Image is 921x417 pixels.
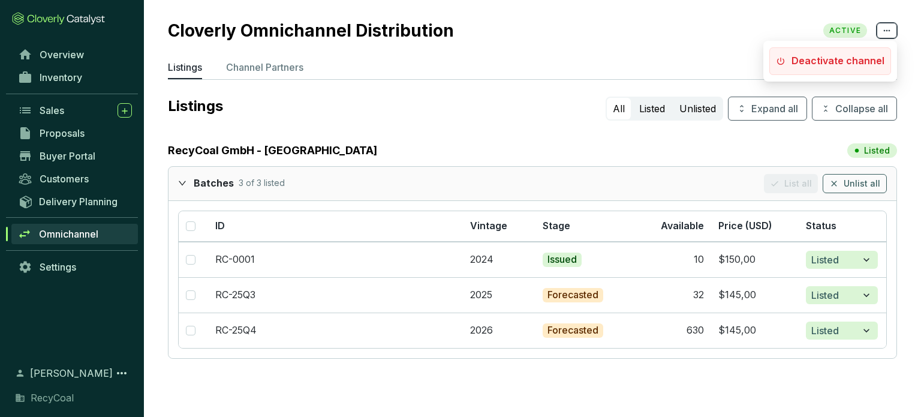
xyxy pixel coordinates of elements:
a: Sales [12,100,138,121]
span: expanded [178,179,186,187]
p: Batches [194,177,234,190]
section: $150,00 [718,253,791,266]
section: $145,00 [718,289,791,302]
button: Unlist all [823,174,887,193]
p: Channel Partners [226,60,303,74]
td: RC-25Q3 [208,277,463,313]
button: Unlisted [673,98,722,119]
a: Inventory [12,67,138,88]
a: RC-25Q3 [215,289,255,301]
p: Listings [168,60,202,74]
button: Listed [806,322,878,340]
span: Stage [543,220,570,232]
div: 630 [687,324,704,337]
p: 3 of 3 listed [239,177,285,190]
a: Omnichannel [11,224,138,244]
span: Listed [811,323,839,338]
td: RC-25Q4 [208,313,463,348]
span: Buyer Portal [40,150,95,162]
p: Forecasted [547,289,598,302]
span: Available [661,220,704,232]
a: Overview [12,44,138,65]
p: Forecasted [547,324,598,337]
td: 2024 [463,242,536,277]
span: ACTIVE [823,23,867,38]
span: Expand all [751,101,798,116]
div: 10 [694,253,704,266]
p: Listings [168,97,601,116]
span: Unlist all [844,178,880,190]
a: Buyer Portal [12,146,138,166]
p: Issued [547,253,577,266]
span: RecyCoal [31,391,74,405]
th: Available [624,211,711,242]
div: 32 [693,289,704,302]
span: Proposals [40,127,85,139]
th: Status [799,211,886,242]
span: [PERSON_NAME] [30,366,113,380]
span: Customers [40,173,89,185]
a: Customers [12,169,138,189]
span: Inventory [40,71,82,83]
th: Stage [535,211,623,242]
span: Settings [40,261,76,273]
a: Proposals [12,123,138,143]
span: Status [806,220,836,232]
a: Settings [12,257,138,277]
span: Listed [811,288,839,302]
a: Delivery Planning [12,191,138,211]
th: ID [208,211,463,242]
button: Collapse all [812,97,897,121]
a: RC-25Q4 [215,324,257,336]
button: Listed [633,98,671,119]
section: $145,00 [718,324,791,337]
td: 2025 [463,277,536,313]
td: 2026 [463,313,536,348]
span: Overview [40,49,84,61]
span: Listed [811,253,839,267]
td: RC-0001 [208,242,463,277]
button: All [607,98,631,119]
div: expanded [178,174,194,191]
a: Deactivate channel [769,47,891,75]
span: Omnichannel [39,228,98,240]
span: ID [215,220,225,232]
span: Collapse all [835,101,888,116]
span: Delivery Planning [39,196,118,208]
span: Price (USD) [718,220,772,232]
span: Sales [40,104,64,116]
p: Listed [864,145,890,157]
button: Expand all [728,97,807,121]
a: RecyCoal GmbH - [GEOGRAPHIC_DATA] [168,142,377,159]
button: Listed [806,286,878,304]
h2: Cloverly Omnichannel Distribution [168,20,466,41]
span: Vintage [470,220,507,232]
th: Vintage [463,211,536,242]
button: Listed [806,251,878,269]
a: RC-0001 [215,253,255,265]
